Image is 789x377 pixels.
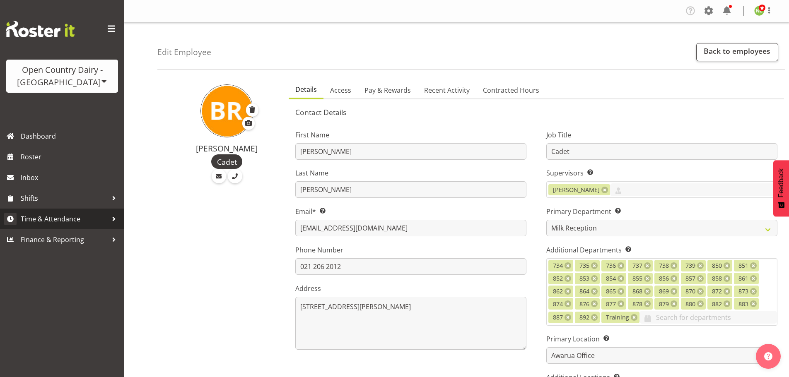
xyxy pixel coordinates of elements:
[632,300,642,309] span: 878
[212,169,226,183] a: Email Employee
[632,287,642,296] span: 868
[295,220,526,236] input: Email Address
[483,85,539,95] span: Contracted Hours
[21,192,108,204] span: Shifts
[712,300,722,309] span: 882
[424,85,470,95] span: Recent Activity
[546,143,777,160] input: Job Title
[764,352,772,360] img: help-xxl-2.png
[21,233,108,246] span: Finance & Reporting
[295,258,526,275] input: Phone Number
[295,108,777,117] h5: Contact Details
[175,144,279,153] h4: [PERSON_NAME]
[659,261,669,270] span: 738
[295,181,526,198] input: Last Name
[295,168,526,178] label: Last Name
[777,168,785,197] span: Feedback
[738,287,748,296] span: 873
[228,169,242,183] a: Call Employee
[553,300,563,309] span: 874
[14,64,110,89] div: Open Country Dairy - [GEOGRAPHIC_DATA]
[364,85,411,95] span: Pay & Rewards
[553,261,563,270] span: 734
[21,213,108,225] span: Time & Attendance
[685,287,695,296] span: 870
[200,84,253,137] img: brent-reidy11884.jpg
[712,274,722,283] span: 858
[632,274,642,283] span: 855
[696,43,778,61] a: Back to employees
[579,300,589,309] span: 876
[579,313,589,322] span: 892
[632,261,642,270] span: 737
[579,287,589,296] span: 864
[553,287,563,296] span: 862
[738,261,748,270] span: 851
[553,313,563,322] span: 887
[773,160,789,216] button: Feedback - Show survey
[553,274,563,283] span: 852
[546,207,777,216] label: Primary Department
[6,21,75,37] img: Rosterit website logo
[712,287,722,296] span: 872
[639,311,777,324] input: Search for departments
[157,48,211,57] h4: Edit Employee
[21,151,120,163] span: Roster
[659,300,669,309] span: 879
[712,261,722,270] span: 850
[606,261,616,270] span: 736
[606,300,616,309] span: 877
[738,300,748,309] span: 883
[295,130,526,140] label: First Name
[579,274,589,283] span: 853
[685,300,695,309] span: 880
[546,334,777,344] label: Primary Location
[295,245,526,255] label: Phone Number
[217,156,237,167] span: Cadet
[295,84,317,94] span: Details
[685,274,695,283] span: 857
[546,245,777,255] label: Additional Departments
[330,85,351,95] span: Access
[295,283,526,293] label: Address
[659,287,669,296] span: 869
[295,207,526,216] label: Email*
[738,274,748,283] span: 861
[579,261,589,270] span: 735
[546,130,777,140] label: Job Title
[295,143,526,160] input: First Name
[546,168,777,178] label: Supervisors
[21,130,120,142] span: Dashboard
[21,171,120,184] span: Inbox
[754,6,764,16] img: nicole-lloyd7454.jpg
[606,274,616,283] span: 854
[685,261,695,270] span: 739
[553,185,600,195] span: [PERSON_NAME]
[606,313,629,322] span: Training
[606,287,616,296] span: 865
[659,274,669,283] span: 856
